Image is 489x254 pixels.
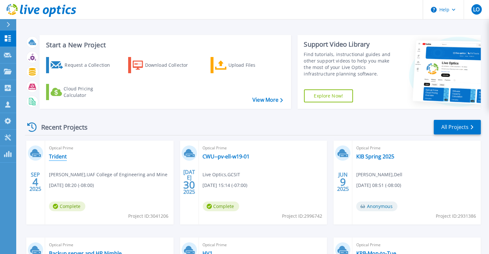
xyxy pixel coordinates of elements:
span: Project ID: 2931386 [436,213,476,220]
a: Download Collector [128,57,201,73]
span: Live Optics , GCSIT [203,171,240,178]
div: Request a Collection [65,59,116,72]
div: Cloud Pricing Calculator [64,86,116,98]
span: 4 [32,179,38,185]
span: [DATE] 08:20 (-08:00) [49,182,94,189]
span: 30 [183,182,195,188]
a: Explore Now! [304,89,353,102]
a: Upload Files [211,57,283,73]
a: Request a Collection [46,57,118,73]
div: Support Video Library [304,40,396,49]
span: Optical Prime [356,144,477,152]
a: View More [252,97,283,103]
span: Optical Prime [49,144,170,152]
span: Optical Prime [356,241,477,248]
div: [DATE] 2025 [183,170,195,194]
span: [DATE] 08:51 (-08:00) [356,182,401,189]
span: Optical Prime [203,144,324,152]
div: Upload Files [228,59,280,72]
a: Trident [49,153,67,160]
a: KIB Spring 2025 [356,153,394,160]
span: Anonymous [356,202,397,211]
span: [DATE] 15:14 (-07:00) [203,182,248,189]
span: [PERSON_NAME] , Dell [356,171,402,178]
span: Complete [203,202,239,211]
span: Optical Prime [203,241,324,248]
a: Cloud Pricing Calculator [46,84,118,100]
span: 9 [340,179,346,185]
div: Recent Projects [25,119,96,135]
span: Project ID: 2996742 [282,213,322,220]
span: Optical Prime [49,241,170,248]
span: Complete [49,202,85,211]
span: Project ID: 3041206 [128,213,169,220]
div: SEP 2025 [29,170,42,194]
span: LO [473,7,480,12]
div: Download Collector [145,59,197,72]
a: CWU--pv-ell-w19-01 [203,153,250,160]
a: All Projects [434,120,481,134]
div: JUN 2025 [337,170,349,194]
span: [PERSON_NAME] , UAF College of Engineering and Mine [49,171,167,178]
div: Find tutorials, instructional guides and other support videos to help you make the most of your L... [304,51,396,77]
h3: Start a New Project [46,41,283,49]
